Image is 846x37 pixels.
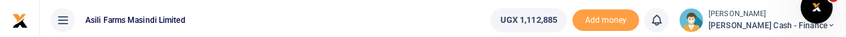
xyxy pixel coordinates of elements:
[572,14,639,24] a: Add money
[572,9,639,32] span: Add money
[80,14,191,26] span: Asili Farms Masindi Limited
[490,8,567,32] a: UGX 1,112,885
[679,8,703,32] img: profile-user
[485,8,572,32] li: Wallet ballance
[679,8,835,32] a: profile-user [PERSON_NAME] [PERSON_NAME] Cash - Finance
[12,13,28,29] img: logo-small
[709,9,835,20] small: [PERSON_NAME]
[500,13,557,27] span: UGX 1,112,885
[572,9,639,32] li: Toup your wallet
[12,15,28,25] a: logo-small logo-large logo-large
[709,20,835,32] span: [PERSON_NAME] Cash - Finance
